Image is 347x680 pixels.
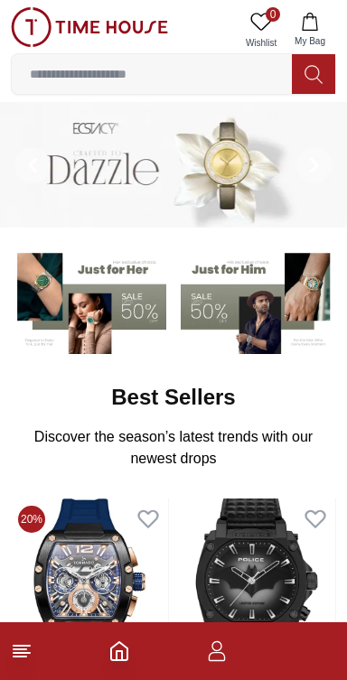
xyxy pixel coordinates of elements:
[239,36,284,50] span: Wishlist
[25,426,322,470] p: Discover the season’s latest trends with our newest drops
[284,7,336,53] button: My Bag
[266,7,280,22] span: 0
[11,247,166,355] img: Women's Watches Banner
[287,34,333,48] span: My Bag
[11,498,168,679] img: Tornado Xenith Multifuction Men's Blue Dial Multi Function Watch - T23105-BSNNK
[178,498,335,679] img: POLICE BATMAN Men's Analog Black Dial Watch - PEWGD0022601
[111,383,235,412] h2: Best Sellers
[108,640,130,662] a: Home
[11,7,168,47] img: ...
[181,247,336,355] img: Men's Watches Banner
[239,7,284,53] a: 0Wishlist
